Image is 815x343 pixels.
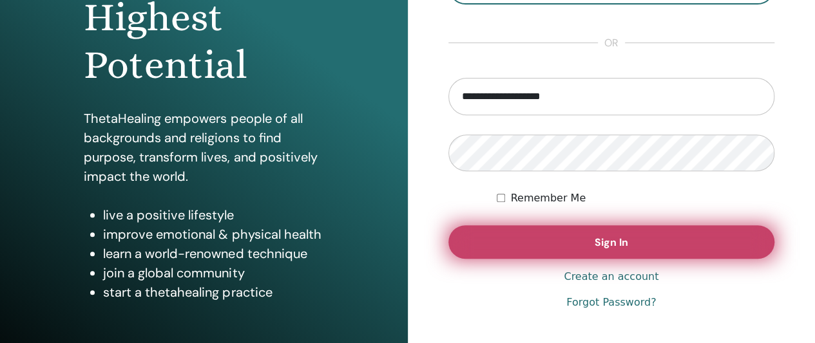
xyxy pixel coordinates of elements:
p: ThetaHealing empowers people of all backgrounds and religions to find purpose, transform lives, a... [84,109,323,186]
a: Create an account [564,269,658,284]
span: Sign In [595,236,628,249]
li: learn a world-renowned technique [103,244,323,263]
li: join a global community [103,263,323,283]
a: Forgot Password? [566,295,656,310]
button: Sign In [448,225,775,259]
li: improve emotional & physical health [103,225,323,244]
li: start a thetahealing practice [103,283,323,302]
label: Remember Me [510,190,586,206]
span: or [598,35,625,51]
li: live a positive lifestyle [103,205,323,225]
div: Keep me authenticated indefinitely or until I manually logout [497,190,774,206]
